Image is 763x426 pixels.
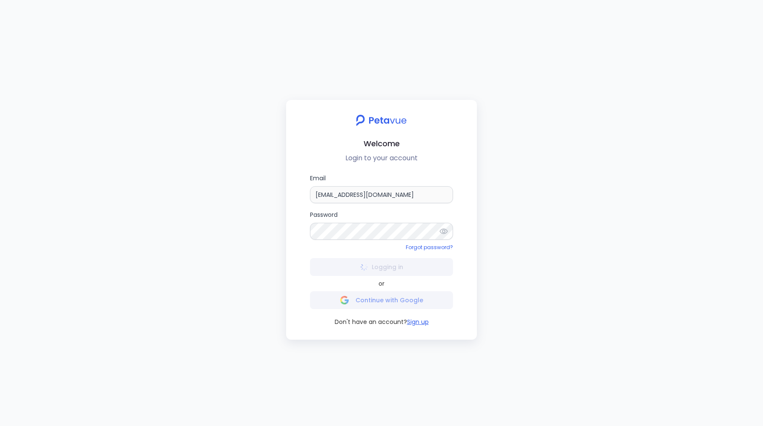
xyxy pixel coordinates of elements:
label: Password [310,210,453,240]
span: or [379,279,384,288]
span: Don't have an account? [335,318,407,326]
label: Email [310,173,453,203]
button: Sign up [407,318,429,326]
img: petavue logo [350,110,412,131]
input: Email [310,186,453,203]
h2: Welcome [293,137,470,150]
input: Password [310,223,453,240]
a: Forgot password? [406,244,453,251]
p: Login to your account [293,153,470,163]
